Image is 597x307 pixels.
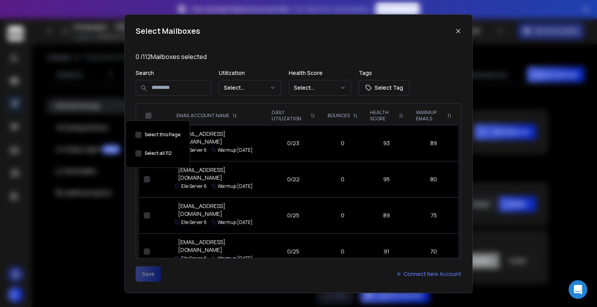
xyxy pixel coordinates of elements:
[136,52,461,61] p: 0 / 112 Mailboxes selected
[569,280,587,299] div: Open Intercom Messenger
[219,69,281,77] p: Utilization
[145,150,172,156] label: Select all 112
[136,69,211,77] p: Search
[359,69,410,77] p: Tags
[289,80,351,95] button: Select...
[145,132,180,138] label: Select this Page
[359,80,410,95] button: Select Tag
[219,80,281,95] button: Select...
[289,69,351,77] p: Health Score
